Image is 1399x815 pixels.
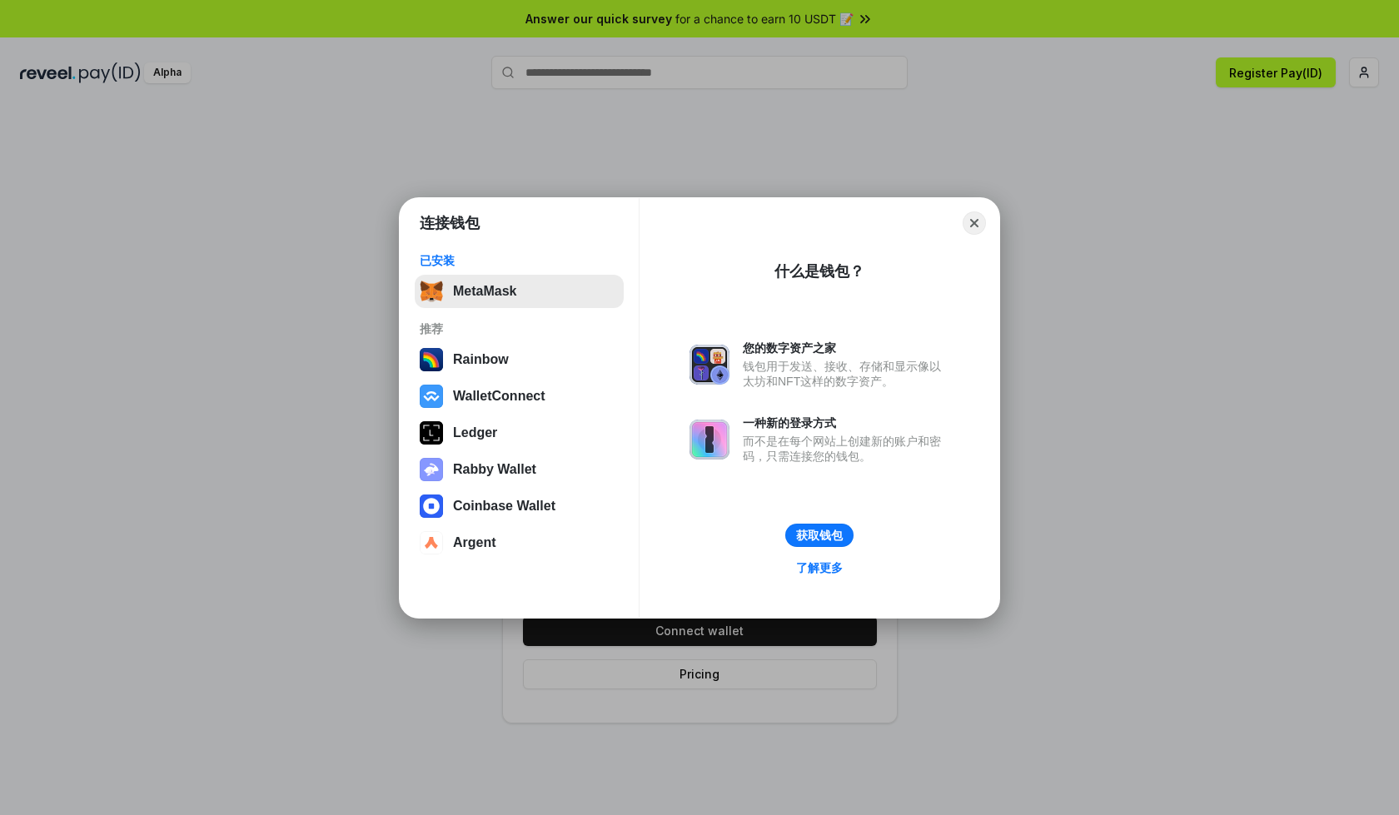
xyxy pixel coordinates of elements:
[415,343,624,376] button: Rainbow
[415,380,624,413] button: WalletConnect
[690,420,729,460] img: svg+xml,%3Csvg%20xmlns%3D%22http%3A%2F%2Fwww.w3.org%2F2000%2Fsvg%22%20fill%3D%22none%22%20viewBox...
[743,434,949,464] div: 而不是在每个网站上创建新的账户和密码，只需连接您的钱包。
[785,524,854,547] button: 获取钱包
[743,415,949,430] div: 一种新的登录方式
[420,531,443,554] img: svg+xml,%3Csvg%20width%3D%2228%22%20height%3D%2228%22%20viewBox%3D%220%200%2028%2028%22%20fill%3D...
[796,560,843,575] div: 了解更多
[963,211,986,235] button: Close
[415,526,624,559] button: Argent
[453,284,516,299] div: MetaMask
[774,261,864,281] div: 什么是钱包？
[420,348,443,371] img: svg+xml,%3Csvg%20width%3D%22120%22%20height%3D%22120%22%20viewBox%3D%220%200%20120%20120%22%20fil...
[453,352,509,367] div: Rainbow
[453,499,555,514] div: Coinbase Wallet
[453,425,497,440] div: Ledger
[690,345,729,385] img: svg+xml,%3Csvg%20xmlns%3D%22http%3A%2F%2Fwww.w3.org%2F2000%2Fsvg%22%20fill%3D%22none%22%20viewBox...
[420,253,619,268] div: 已安装
[415,275,624,308] button: MetaMask
[743,359,949,389] div: 钱包用于发送、接收、存储和显示像以太坊和NFT这样的数字资产。
[420,421,443,445] img: svg+xml,%3Csvg%20xmlns%3D%22http%3A%2F%2Fwww.w3.org%2F2000%2Fsvg%22%20width%3D%2228%22%20height%3...
[453,389,545,404] div: WalletConnect
[420,458,443,481] img: svg+xml,%3Csvg%20xmlns%3D%22http%3A%2F%2Fwww.w3.org%2F2000%2Fsvg%22%20fill%3D%22none%22%20viewBox...
[420,213,480,233] h1: 连接钱包
[453,462,536,477] div: Rabby Wallet
[743,340,949,355] div: 您的数字资产之家
[420,321,619,336] div: 推荐
[415,453,624,486] button: Rabby Wallet
[420,494,443,518] img: svg+xml,%3Csvg%20width%3D%2228%22%20height%3D%2228%22%20viewBox%3D%220%200%2028%2028%22%20fill%3D...
[453,535,496,550] div: Argent
[415,489,624,523] button: Coinbase Wallet
[420,385,443,408] img: svg+xml,%3Csvg%20width%3D%2228%22%20height%3D%2228%22%20viewBox%3D%220%200%2028%2028%22%20fill%3D...
[786,557,853,579] a: 了解更多
[420,280,443,303] img: svg+xml,%3Csvg%20fill%3D%22none%22%20height%3D%2233%22%20viewBox%3D%220%200%2035%2033%22%20width%...
[415,416,624,450] button: Ledger
[796,528,843,543] div: 获取钱包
